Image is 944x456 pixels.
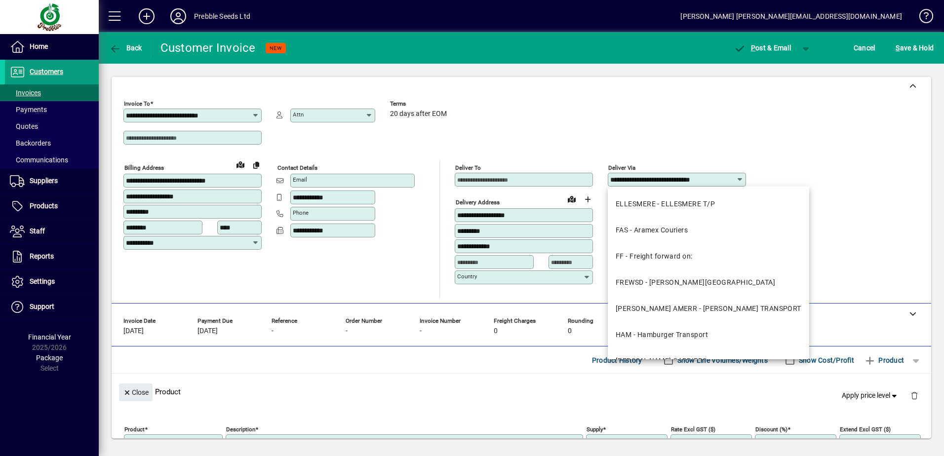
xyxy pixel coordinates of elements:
mat-option: ELLESMERE - ELLESMERE T/P [608,191,809,217]
span: Close [123,384,149,401]
button: Product History [588,351,646,369]
span: 0 [494,327,498,335]
span: - [420,327,422,335]
mat-label: Country [457,273,477,280]
div: [PERSON_NAME] [PERSON_NAME][EMAIL_ADDRESS][DOMAIN_NAME] [680,8,902,24]
mat-option: FREWSD - FREWS DARFIELD [608,269,809,296]
button: Copy to Delivery address [248,157,264,173]
span: - [272,327,274,335]
mat-label: Supply [587,426,603,433]
span: ave & Hold [896,40,934,56]
mat-label: Description [226,426,255,433]
span: S [896,44,900,52]
app-page-header-button: Close [117,387,155,396]
a: Payments [5,101,99,118]
span: Reports [30,252,54,260]
div: Product [112,374,931,410]
button: Close [119,383,153,401]
span: Cancel [854,40,875,56]
span: P [751,44,755,52]
span: Suppliers [30,177,58,185]
span: Customers [30,68,63,76]
button: Post & Email [729,39,796,57]
span: Support [30,303,54,310]
div: ELLESMERE - ELLESMERE T/P [616,199,715,209]
a: Communications [5,152,99,168]
a: Quotes [5,118,99,135]
button: Profile [162,7,194,25]
mat-option: FAS - Aramex Couriers [608,217,809,243]
span: Product [864,352,904,368]
app-page-header-button: Delete [903,391,926,400]
mat-label: Invoice To [124,100,150,107]
a: Home [5,35,99,59]
span: Back [109,44,142,52]
span: Home [30,42,48,50]
span: Products [30,202,58,210]
button: Back [107,39,145,57]
a: Knowledge Base [912,2,932,34]
mat-label: Email [293,176,307,183]
a: View on map [564,191,580,207]
span: Staff [30,227,45,235]
a: Staff [5,219,99,244]
span: Quotes [10,122,38,130]
span: Terms [390,101,449,107]
mat-option: GLEN AMERR - GLEN AMER TRANSPORT [608,296,809,322]
label: Show Line Volumes/Weights [675,355,768,365]
button: Cancel [851,39,878,57]
span: NEW [270,45,282,51]
a: View on map [233,156,248,172]
div: FAS - Aramex Couriers [616,225,688,235]
button: Delete [903,383,926,407]
span: Package [36,354,63,362]
mat-label: Extend excl GST ($) [840,426,891,433]
button: Apply price level [838,387,903,405]
span: ost & Email [734,44,791,52]
span: Invoices [10,89,41,97]
mat-label: Deliver To [455,164,481,171]
mat-option: HAM - Hamburger Transport [608,322,809,348]
mat-label: Rate excl GST ($) [671,426,715,433]
div: Customer Invoice [160,40,256,56]
button: Choose address [580,191,595,207]
mat-label: Attn [293,111,304,118]
span: Settings [30,277,55,285]
label: Show Cost/Profit [797,355,854,365]
div: HAM - Hamburger Transport [616,330,708,340]
span: Backorders [10,139,51,147]
span: Financial Year [28,333,71,341]
a: Suppliers [5,169,99,193]
a: Invoices [5,84,99,101]
mat-option: FF - Freight forward on: [608,243,809,269]
button: Product [859,351,909,369]
div: Prebble Seeds Ltd [194,8,250,24]
a: Reports [5,244,99,269]
span: 20 days after EOM [390,110,447,118]
div: FF - Freight forward on: [616,251,693,262]
mat-label: Product [124,426,145,433]
span: Payments [10,106,47,114]
mat-label: Deliver via [608,164,635,171]
a: Settings [5,269,99,294]
div: [PERSON_NAME] AMERR - [PERSON_NAME] TRANSPORT [616,304,801,314]
button: Add [131,7,162,25]
span: - [346,327,348,335]
mat-label: Phone [293,209,309,216]
mat-option: KENN - KENNEDY CARRIERS [608,348,809,374]
span: [DATE] [123,327,144,335]
a: Support [5,295,99,319]
a: Products [5,194,99,219]
span: Apply price level [842,390,899,401]
a: Backorders [5,135,99,152]
button: Save & Hold [893,39,936,57]
span: Communications [10,156,68,164]
div: FREWSD - [PERSON_NAME][GEOGRAPHIC_DATA] [616,277,775,288]
div: [PERSON_NAME] CARRIERS [616,356,707,366]
span: [DATE] [197,327,218,335]
app-page-header-button: Back [99,39,153,57]
span: Product History [592,352,642,368]
mat-label: Discount (%) [755,426,787,433]
span: 0 [568,327,572,335]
